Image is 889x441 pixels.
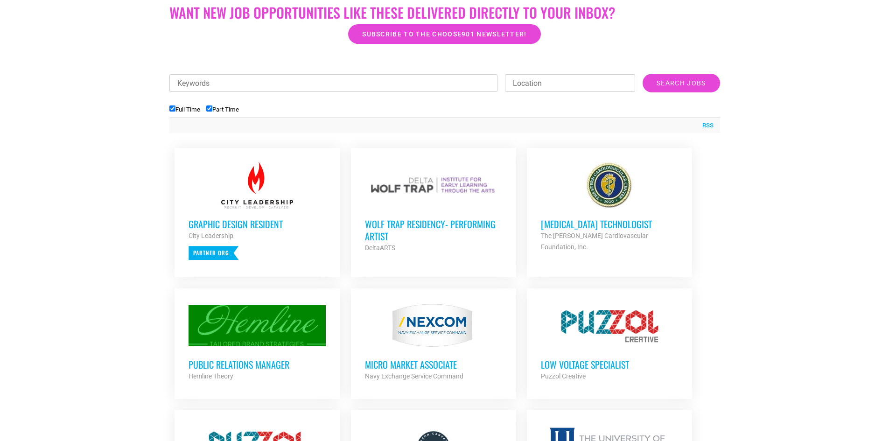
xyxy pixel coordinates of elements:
[643,74,720,92] input: Search Jobs
[505,74,635,92] input: Location
[189,246,238,260] p: Partner Org
[527,148,692,266] a: [MEDICAL_DATA] Technologist The [PERSON_NAME] Cardiovascular Foundation, Inc.
[189,218,326,230] h3: Graphic Design Resident
[175,288,340,396] a: Public Relations Manager Hemline Theory
[169,4,720,21] h2: Want New Job Opportunities like these Delivered Directly to your Inbox?
[365,372,463,380] strong: Navy Exchange Service Command
[527,288,692,396] a: Low Voltage Specialist Puzzol Creative
[189,358,326,371] h3: Public Relations Manager
[541,372,586,380] strong: Puzzol Creative
[541,358,678,371] h3: Low Voltage Specialist
[362,31,526,37] span: Subscribe to the Choose901 newsletter!
[351,288,516,396] a: MICRO MARKET ASSOCIATE Navy Exchange Service Command
[541,218,678,230] h3: [MEDICAL_DATA] Technologist
[189,372,233,380] strong: Hemline Theory
[698,121,714,130] a: RSS
[541,232,648,251] strong: The [PERSON_NAME] Cardiovascular Foundation, Inc.
[206,105,212,112] input: Part Time
[206,106,239,113] label: Part Time
[189,232,233,239] strong: City Leadership
[365,218,502,242] h3: Wolf Trap Residency- Performing Artist
[365,358,502,371] h3: MICRO MARKET ASSOCIATE
[169,105,175,112] input: Full Time
[169,74,498,92] input: Keywords
[351,148,516,267] a: Wolf Trap Residency- Performing Artist DeltaARTS
[365,244,395,252] strong: DeltaARTS
[169,106,200,113] label: Full Time
[175,148,340,274] a: Graphic Design Resident City Leadership Partner Org
[348,24,540,44] a: Subscribe to the Choose901 newsletter!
